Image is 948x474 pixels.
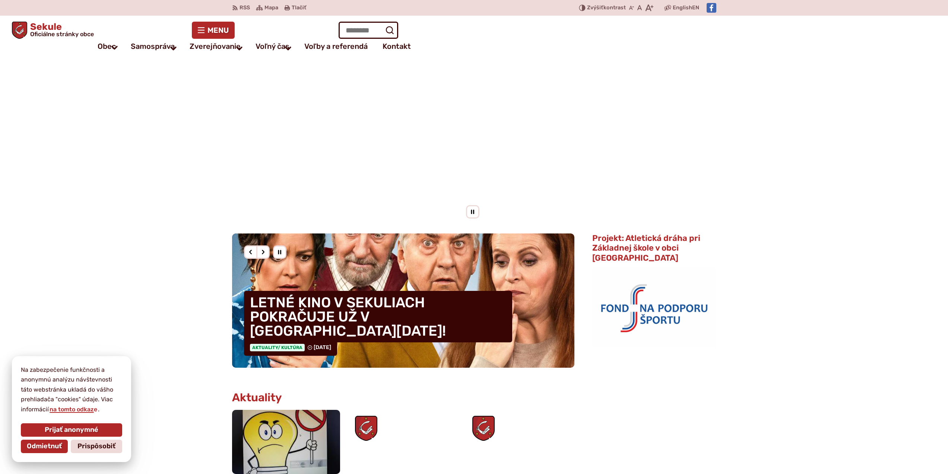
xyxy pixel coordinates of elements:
span: English [673,3,692,12]
button: Otvoriť podmenu pre [280,40,297,57]
h3: Aktuality [232,392,282,404]
a: Samospráva [131,39,175,54]
img: Prejsť na domovskú stránku [12,22,27,39]
div: Pozastaviť pohyb slajdera [466,205,479,219]
button: Otvoriť podmenu pre [165,40,182,57]
a: Zverejňovanie [190,39,241,54]
h4: LETNÉ KINO V SEKULIACH POKRAČUJE UŽ V [GEOGRAPHIC_DATA][DATE]! [244,291,512,342]
span: Aktuality [250,344,305,351]
a: Kontakt [383,39,411,54]
span: Oficiálne stránky obce [30,31,94,37]
button: Prispôsobiť [71,440,122,453]
p: Na zabezpečenie funkčnosti a anonymnú analýzu návštevnosti táto webstránka ukladá do vášho prehli... [21,365,122,414]
button: Prijať anonymné [21,423,122,437]
span: [DATE] [314,344,331,351]
span: / Kultúra [278,345,302,350]
a: na tomto odkaze [49,406,98,413]
img: logo_fnps.png [592,267,716,348]
span: Mapa [264,3,278,12]
img: draha.png [592,375,716,462]
span: Prispôsobiť [77,442,115,451]
button: Menu [192,22,235,39]
button: Otvoriť podmenu pre [106,39,123,56]
span: Menu [207,27,229,33]
a: Logo Sekule, prejsť na domovskú stránku. [12,22,94,39]
h1: Sekule [27,22,94,37]
span: Odmietnuť [27,442,62,451]
button: Odmietnuť [21,440,68,453]
span: Zvýšiť [587,4,603,11]
span: Prijať anonymné [45,426,98,434]
a: Voľný čas [256,39,289,54]
a: Voľby a referendá [304,39,368,54]
span: kontrast [587,5,626,11]
span: EN [692,3,699,12]
button: Otvoriť podmenu pre Zverejňovanie [231,40,248,57]
span: Projekt: Atletická dráha pri Základnej škole v obci [GEOGRAPHIC_DATA] [592,233,700,263]
span: RSS [240,3,250,12]
img: Prejsť na Facebook stránku [707,3,716,13]
div: Pozastaviť pohyb slajdera [273,245,286,259]
a: LETNÉ KINO V SEKULIACH POKRAČUJE UŽ V [GEOGRAPHIC_DATA][DATE]! Aktuality/ Kultúra [DATE] [232,233,575,368]
a: Obec [98,39,116,54]
a: English EN [671,3,701,12]
span: Tlačiť [292,5,306,11]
